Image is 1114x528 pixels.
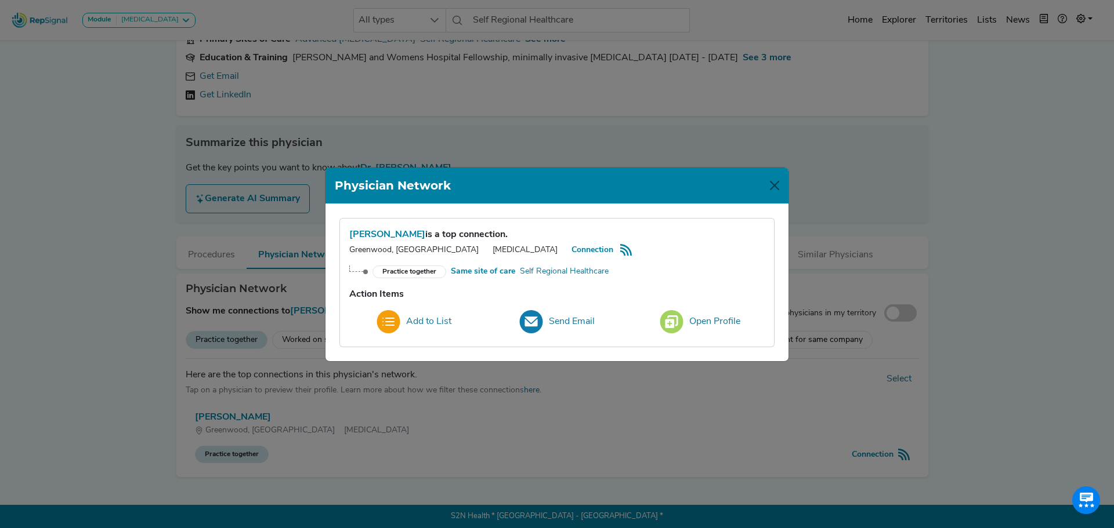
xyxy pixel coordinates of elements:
[565,244,620,256] div: Connection
[660,310,683,333] img: AddRelationshipIcon.f6fa18c3.svg
[342,244,486,256] div: Greenwood, [GEOGRAPHIC_DATA]
[765,176,784,195] button: Close
[451,265,515,278] strong: Same site of care
[349,287,765,301] div: Action Items
[349,228,508,242] div: is a top connection.
[335,177,451,194] h1: Physician Network
[519,310,543,333] img: SendEmailIcon.04776726.svg
[620,244,632,256] img: Signal Strength Icon
[377,310,400,333] img: Add_to_list_icon.2e09096b.svg
[369,306,459,337] button: Add to List
[635,306,765,337] a: Open Profile
[512,306,602,337] button: Send Email
[349,230,425,239] span: [PERSON_NAME]
[372,265,446,278] div: Practice together
[652,306,748,337] button: Open Profile
[520,265,609,278] a: Self Regional Healthcare
[486,244,565,256] div: [MEDICAL_DATA]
